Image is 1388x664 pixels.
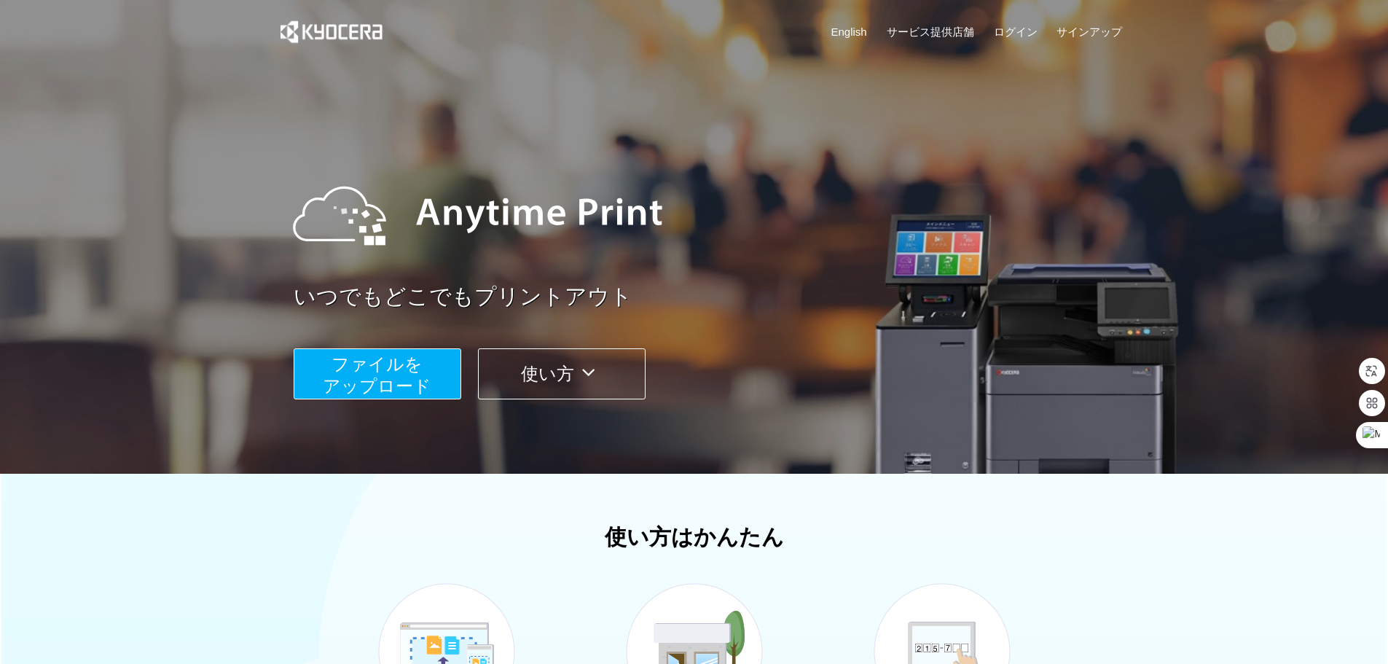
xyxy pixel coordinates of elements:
a: サインアップ [1056,24,1122,39]
button: 使い方 [478,348,646,399]
span: ファイルを ​​アップロード [323,354,431,396]
a: サービス提供店舗 [887,24,974,39]
button: ファイルを​​アップロード [294,348,461,399]
a: いつでもどこでもプリントアウト [294,281,1132,313]
a: English [831,24,867,39]
a: ログイン [994,24,1038,39]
